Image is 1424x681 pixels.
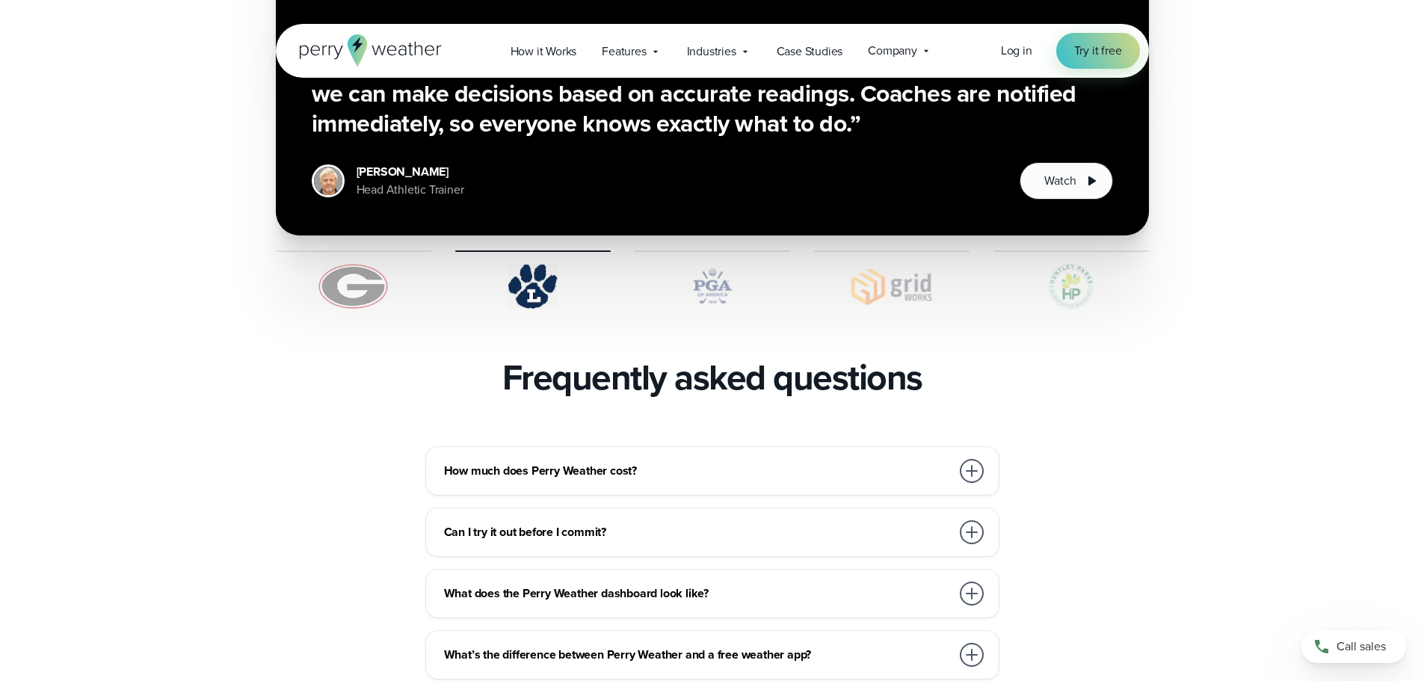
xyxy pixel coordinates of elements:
h3: What does the Perry Weather dashboard look like? [444,585,951,603]
span: Watch [1044,172,1076,190]
h3: Can I try it out before I commit? [444,523,951,541]
a: Log in [1001,42,1032,60]
img: Gridworks.svg [814,264,970,309]
div: Head Athletic Trainer [357,181,464,199]
h2: Frequently asked questions [502,357,922,398]
span: Company [868,42,917,60]
h3: What’s the difference between Perry Weather and a free weather app? [444,646,951,664]
a: How it Works [498,36,590,67]
a: Case Studies [764,36,856,67]
h3: “[PERSON_NAME] has made my job and my assistant’s job much easier. There’s no guessing anymore. W... [312,19,1113,138]
img: PGA.svg [635,264,790,309]
span: Log in [1001,42,1032,59]
span: Features [602,43,646,61]
span: Case Studies [777,43,843,61]
a: Try it free [1056,33,1140,69]
button: Watch [1020,162,1112,200]
span: How it Works [511,43,577,61]
span: Try it free [1074,42,1122,60]
a: Call sales [1301,630,1406,663]
span: Industries [687,43,736,61]
span: Call sales [1337,638,1386,656]
h3: How much does Perry Weather cost? [444,462,951,480]
div: [PERSON_NAME] [357,163,464,181]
